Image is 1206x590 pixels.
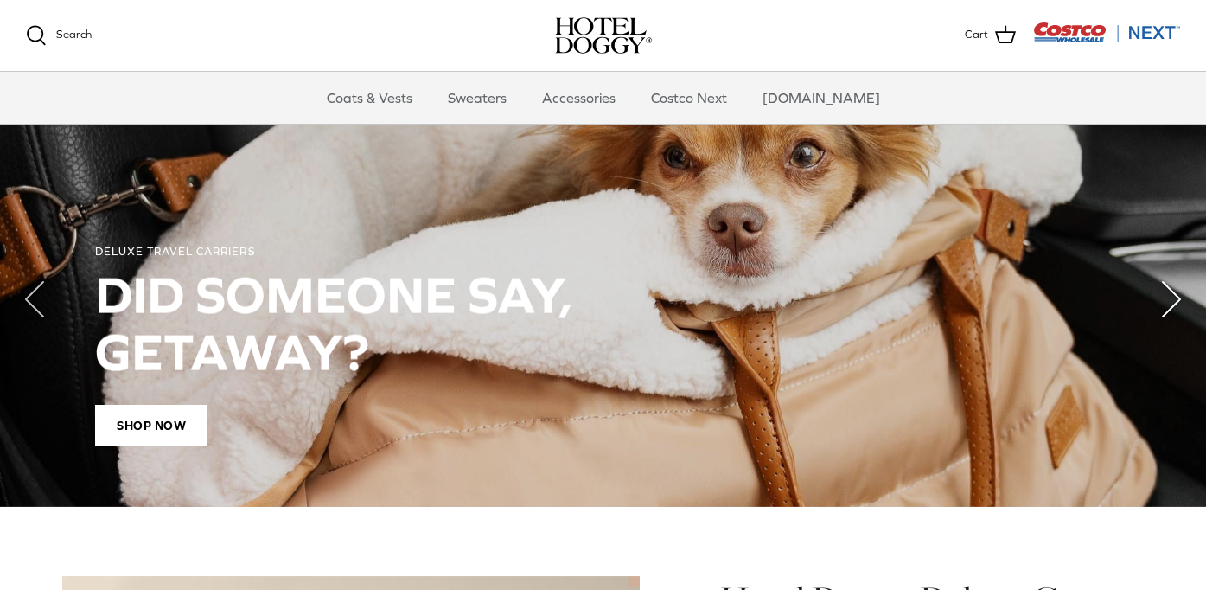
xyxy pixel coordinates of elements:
button: Next [1137,265,1206,334]
a: Search [26,25,92,46]
a: Visit Costco Next [1033,33,1180,46]
h2: DID SOMEONE SAY, GETAWAY? [95,266,1111,381]
a: Sweaters [432,72,522,124]
a: Costco Next [635,72,743,124]
a: [DOMAIN_NAME] [747,72,896,124]
div: DELUXE TRAVEL CARRIERS [95,245,1111,260]
img: hoteldoggycom [555,17,652,54]
span: Shop Now [95,405,207,446]
span: Search [56,28,92,41]
img: Costco Next [1033,22,1180,43]
a: Accessories [526,72,631,124]
a: hoteldoggy.com hoteldoggycom [555,17,652,54]
a: Cart [965,24,1016,47]
span: Cart [965,26,988,44]
a: Coats & Vests [311,72,428,124]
